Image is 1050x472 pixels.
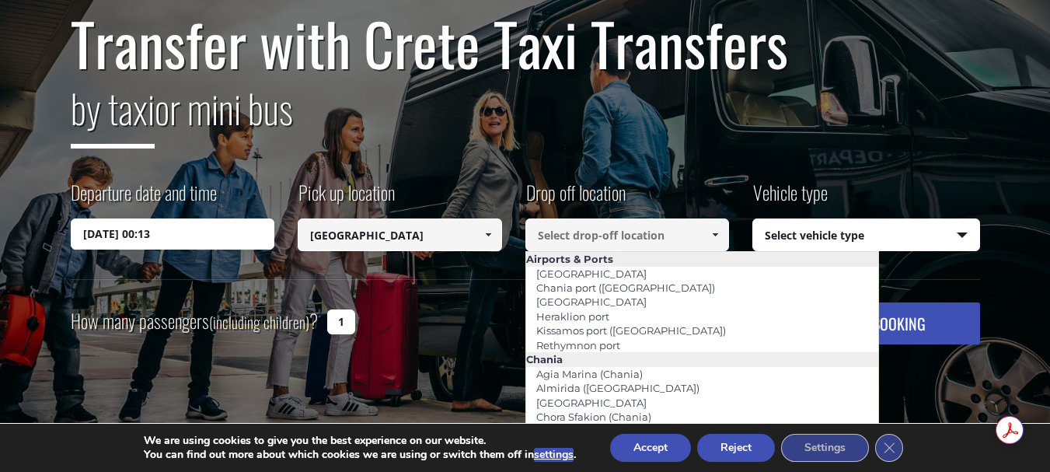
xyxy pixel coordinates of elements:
[781,434,869,462] button: Settings
[525,179,626,219] label: Drop off location
[526,320,736,341] a: Kissamos port ([GEOGRAPHIC_DATA])
[534,448,574,462] button: settings
[526,334,630,356] a: Rethymnon port
[71,179,217,219] label: Departure date and time
[526,263,657,285] a: [GEOGRAPHIC_DATA]
[526,392,657,414] a: [GEOGRAPHIC_DATA]
[526,377,710,399] a: Almirida ([GEOGRAPHIC_DATA])
[475,219,501,251] a: Show All Items
[144,434,576,448] p: We are using cookies to give you the best experience on our website.
[71,11,980,76] h1: Transfer with Crete Taxi Transfers
[610,434,691,462] button: Accept
[526,406,661,428] a: Chora Sfakion (Chania)
[697,434,775,462] button: Reject
[209,310,309,334] small: (including children)
[753,219,979,252] span: Select vehicle type
[526,291,657,313] a: [GEOGRAPHIC_DATA]
[752,179,828,219] label: Vehicle type
[526,306,619,327] a: Heraklion port
[71,79,155,149] span: by taxi
[71,76,980,160] h2: or mini bus
[525,219,730,251] input: Select drop-off location
[526,252,879,266] li: Airports & Ports
[144,448,576,462] p: You can find out more about which cookies we are using or switch them off in .
[526,277,725,299] a: Chania port ([GEOGRAPHIC_DATA])
[298,219,502,251] input: Select pickup location
[298,179,395,219] label: Pick up location
[526,363,653,385] a: Agia Marina (Chania)
[71,302,318,341] label: How many passengers ?
[703,219,728,251] a: Show All Items
[875,434,903,462] button: Close GDPR Cookie Banner
[526,352,879,366] li: Chania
